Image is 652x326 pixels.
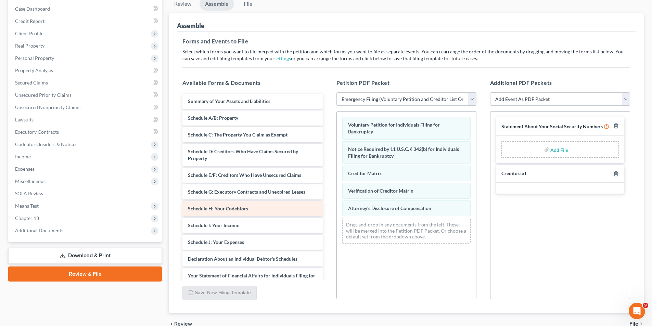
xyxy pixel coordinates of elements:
span: Unsecured Nonpriority Claims [15,104,80,110]
a: Download & Print [8,248,162,264]
a: Credit Report [10,15,162,27]
a: settings [274,55,291,61]
span: Statement About Your Social Security Numbers [501,123,603,129]
a: Unsecured Priority Claims [10,89,162,101]
span: Notice Required by 11 U.S.C. § 342(b) for Individuals Filing for Bankruptcy [348,146,459,159]
span: Creditor Matrix [348,170,382,176]
a: SOFA Review [10,187,162,200]
div: Drag-and-drop in any documents from the left. These will be merged into the Petition PDF Packet. ... [342,218,471,244]
iframe: Intercom live chat [629,303,645,319]
span: 9 [643,303,648,308]
span: Schedule E/F: Creditors Who Have Unsecured Claims [188,172,301,178]
a: Property Analysis [10,64,162,77]
span: Verification of Creditor Matrix [348,188,413,194]
span: Schedule D: Creditors Who Have Claims Secured by Property [188,148,298,161]
h5: Additional PDF Packets [490,79,630,87]
span: Income [15,154,31,159]
span: Schedule J: Your Expenses [188,239,244,245]
span: Real Property [15,43,44,49]
span: Miscellaneous [15,178,46,184]
div: Creditor.txt [501,170,526,177]
span: Summary of Your Assets and Liabilities [188,98,270,104]
a: Executory Contracts [10,126,162,138]
span: Codebtors Insiders & Notices [15,141,77,147]
span: Property Analysis [15,67,53,73]
a: Secured Claims [10,77,162,89]
span: Case Dashboard [15,6,50,12]
span: SOFA Review [15,191,43,196]
span: Chapter 13 [15,215,39,221]
a: Review & File [8,266,162,282]
h5: Available Forms & Documents [182,79,322,87]
span: Declaration About an Individual Debtor's Schedules [188,256,297,262]
span: Schedule I: Your Income [188,222,239,228]
span: Executory Contracts [15,129,59,135]
span: Additional Documents [15,227,63,233]
a: Lawsuits [10,114,162,126]
h5: Forms and Events to File [182,37,630,45]
span: Expenses [15,166,35,172]
span: Unsecured Priority Claims [15,92,72,98]
span: Means Test [15,203,39,209]
a: Case Dashboard [10,3,162,15]
span: Credit Report [15,18,44,24]
span: Lawsuits [15,117,34,122]
span: Schedule G: Executory Contracts and Unexpired Leases [188,189,305,195]
span: Client Profile [15,30,43,36]
button: Save New Filing Template [182,286,257,300]
span: Voluntary Petition for Individuals Filing for Bankruptcy [348,122,440,134]
span: Schedule H: Your Codebtors [188,206,248,211]
p: Select which forms you want to file merged with the petition and which forms you want to file as ... [182,48,630,62]
span: Personal Property [15,55,54,61]
a: Unsecured Nonpriority Claims [10,101,162,114]
span: Attorney's Disclosure of Compensation [348,205,431,211]
div: Assemble [177,22,204,30]
span: Schedule A/B: Property [188,115,238,121]
span: Petition PDF Packet [336,79,390,86]
span: Your Statement of Financial Affairs for Individuals Filing for Bankruptcy [188,273,315,285]
span: Secured Claims [15,80,48,86]
span: Schedule C: The Property You Claim as Exempt [188,132,287,138]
